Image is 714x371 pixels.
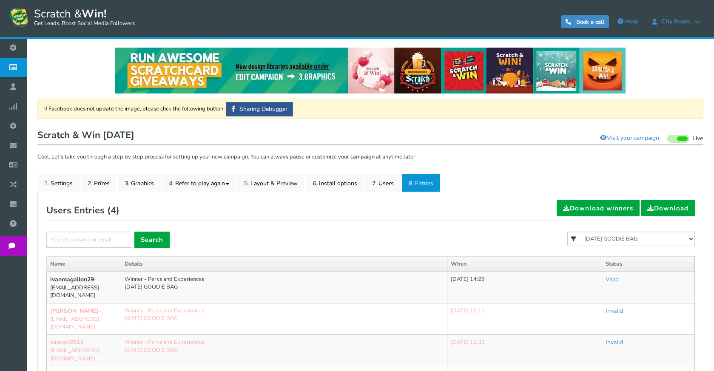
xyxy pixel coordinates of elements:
[37,99,703,119] div: If Facebook does not update the image, please click the following button :
[118,174,161,192] a: 3. Graphics
[602,257,695,272] th: Status
[657,18,694,25] span: City Roots
[121,257,447,272] th: Details
[121,272,447,303] td: Winner - Perks and Experiences [DATE] GOODIE BAG
[306,174,364,192] a: 6. Install options
[50,307,99,315] b: [PERSON_NAME]
[365,174,401,192] a: 7. Users
[47,257,121,272] th: Name
[613,15,643,28] a: Help
[46,200,119,221] h2: Users Entries ( )
[447,335,602,366] td: [DATE] 12:31
[50,275,94,283] b: ivanmagallon29
[50,338,83,346] b: vancan2011
[34,20,135,27] small: Get Leads, Boost Social Media Followers
[115,48,626,93] img: festival-poster-2020.webp
[134,232,170,248] a: Search
[606,307,623,315] a: Invalid
[557,200,640,216] a: Download winners
[226,102,293,116] a: Sharing Debugger
[9,6,135,28] a: Scratch &Win! Get Leads, Boost Social Media Followers
[606,338,623,346] a: Invalid
[47,272,121,303] td: - [EMAIL_ADDRESS][DOMAIN_NAME]
[81,174,117,192] a: 2. Prizes
[37,127,703,144] h1: Scratch & Win [DATE]
[46,232,132,248] input: Search by name or email
[37,153,703,161] p: Cool. Let's take you through a step by step process for setting up your new campaign. You can alw...
[561,15,609,28] a: Book a call
[111,204,116,217] span: 4
[237,174,304,192] a: 5. Layout & Preview
[447,303,602,334] td: [DATE] 18:11
[47,335,121,366] td: - [EMAIL_ADDRESS][DOMAIN_NAME]
[692,135,703,143] span: Live
[641,200,695,216] a: Download
[30,6,135,28] span: Scratch &
[82,6,106,21] strong: Win!
[576,18,604,26] span: Book a call
[678,335,714,371] iframe: LiveChat chat widget
[606,275,619,283] a: Valid
[37,174,80,192] a: 1. Settings
[447,257,602,272] th: When
[47,303,121,334] td: - [EMAIL_ADDRESS][DOMAIN_NAME]
[162,174,236,192] a: 4. Refer to play again
[402,174,440,192] a: 8. Entries
[9,6,30,28] img: Scratch and Win
[625,17,638,25] span: Help
[121,335,447,366] td: Winner - Perks and Experiences [DATE] GOODIE BAG
[447,272,602,303] td: [DATE] 14:29
[595,131,665,145] a: Visit your campaign
[121,303,447,334] td: Winner - Perks and Experiences [DATE] GOODIE BAG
